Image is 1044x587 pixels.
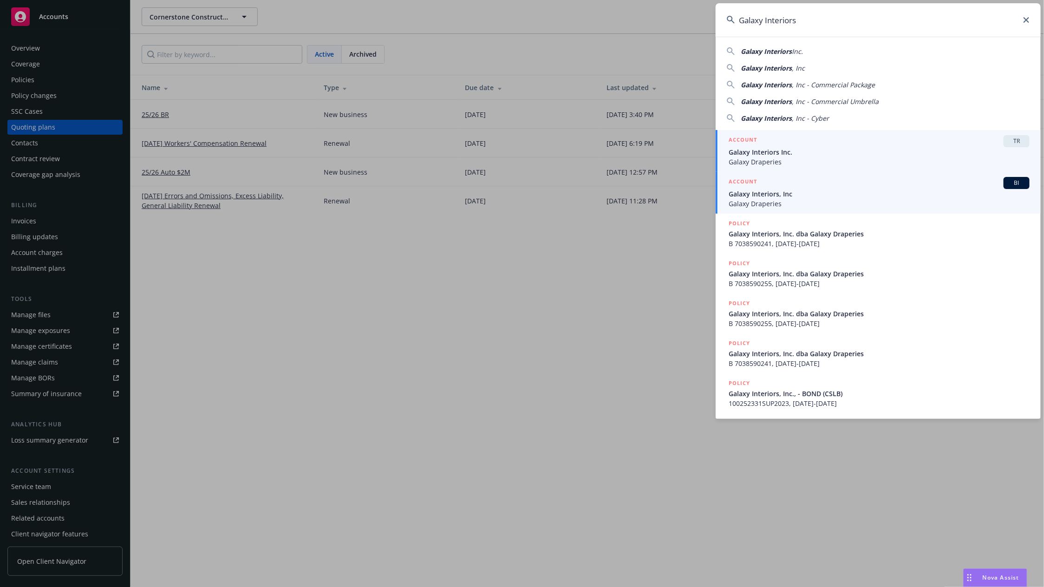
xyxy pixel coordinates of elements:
[792,47,803,56] span: Inc.
[729,135,757,146] h5: ACCOUNT
[729,219,750,228] h5: POLICY
[729,389,1030,398] span: Galaxy Interiors, Inc., - BOND (CSLB)
[963,568,1027,587] button: Nova Assist
[729,157,1030,167] span: Galaxy Draperies
[729,319,1030,328] span: B 7038590255, [DATE]-[DATE]
[792,64,805,72] span: , Inc
[716,214,1041,254] a: POLICYGalaxy Interiors, Inc. dba Galaxy DraperiesB 7038590241, [DATE]-[DATE]
[729,299,750,308] h5: POLICY
[729,398,1030,408] span: 100252331SUP2023, [DATE]-[DATE]
[741,64,792,72] span: Galaxy Interiors
[729,259,750,268] h5: POLICY
[792,97,879,106] span: , Inc - Commercial Umbrella
[729,279,1030,288] span: B 7038590255, [DATE]-[DATE]
[729,269,1030,279] span: Galaxy Interiors, Inc. dba Galaxy Draperies
[964,569,975,587] div: Drag to move
[716,333,1041,373] a: POLICYGalaxy Interiors, Inc. dba Galaxy DraperiesB 7038590241, [DATE]-[DATE]
[741,114,792,123] span: Galaxy Interiors
[729,229,1030,239] span: Galaxy Interiors, Inc. dba Galaxy Draperies
[729,359,1030,368] span: B 7038590241, [DATE]-[DATE]
[983,574,1019,581] span: Nova Assist
[716,3,1041,37] input: Search...
[716,293,1041,333] a: POLICYGalaxy Interiors, Inc. dba Galaxy DraperiesB 7038590255, [DATE]-[DATE]
[729,309,1030,319] span: Galaxy Interiors, Inc. dba Galaxy Draperies
[741,97,792,106] span: Galaxy Interiors
[741,80,792,89] span: Galaxy Interiors
[729,199,1030,209] span: Galaxy Draperies
[729,378,750,388] h5: POLICY
[741,47,792,56] span: Galaxy Interiors
[1007,179,1026,187] span: BI
[1007,137,1026,145] span: TR
[716,373,1041,413] a: POLICYGalaxy Interiors, Inc., - BOND (CSLB)100252331SUP2023, [DATE]-[DATE]
[716,254,1041,293] a: POLICYGalaxy Interiors, Inc. dba Galaxy DraperiesB 7038590255, [DATE]-[DATE]
[729,189,1030,199] span: Galaxy Interiors, Inc
[729,239,1030,248] span: B 7038590241, [DATE]-[DATE]
[792,80,875,89] span: , Inc - Commercial Package
[716,172,1041,214] a: ACCOUNTBIGalaxy Interiors, IncGalaxy Draperies
[729,147,1030,157] span: Galaxy Interiors Inc.
[729,349,1030,359] span: Galaxy Interiors, Inc. dba Galaxy Draperies
[729,339,750,348] h5: POLICY
[792,114,829,123] span: , Inc - Cyber
[729,177,757,188] h5: ACCOUNT
[716,130,1041,172] a: ACCOUNTTRGalaxy Interiors Inc.Galaxy Draperies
